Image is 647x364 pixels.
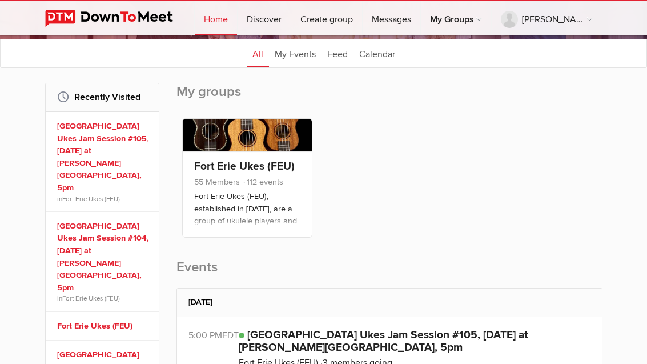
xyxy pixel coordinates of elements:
[194,159,295,173] a: Fort Erie Ukes (FEU)
[45,10,191,27] img: DownToMeet
[353,39,401,67] a: Calendar
[176,83,602,113] h2: My groups
[247,39,269,67] a: All
[176,258,602,288] h2: Events
[57,83,147,111] h2: Recently Visited
[57,220,151,294] a: [GEOGRAPHIC_DATA] Ukes Jam Session #104, [DATE] at [PERSON_NAME][GEOGRAPHIC_DATA], 5pm
[492,1,602,35] a: [PERSON_NAME]
[195,1,237,35] a: Home
[239,328,528,354] a: [GEOGRAPHIC_DATA] Ukes Jam Session #105, [DATE] at [PERSON_NAME][GEOGRAPHIC_DATA], 5pm
[62,294,120,302] a: Fort Erie Ukes (FEU)
[188,329,239,342] div: 5:00 PM
[222,330,239,341] span: America/New_York
[238,1,291,35] a: Discover
[57,294,151,303] span: in
[194,177,240,187] span: 55 Members
[62,195,120,203] a: Fort Erie Ukes (FEU)
[57,194,151,203] span: in
[57,320,151,333] a: Fort Erie Ukes (FEU)
[421,1,491,35] a: My Groups
[242,177,283,187] span: 112 events
[188,289,590,316] h2: [DATE]
[194,190,301,247] p: Fort Erie Ukes (FEU), established in [DATE], are a group of ukulele players and enthusiasts meeti...
[291,1,362,35] a: Create group
[57,120,151,194] a: [GEOGRAPHIC_DATA] Ukes Jam Session #105, [DATE] at [PERSON_NAME][GEOGRAPHIC_DATA], 5pm
[322,39,353,67] a: Feed
[269,39,322,67] a: My Events
[363,1,420,35] a: Messages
